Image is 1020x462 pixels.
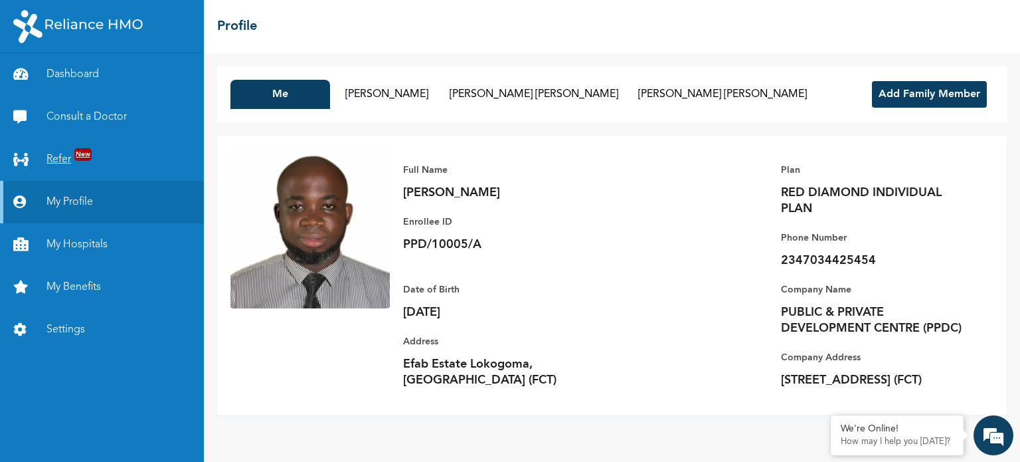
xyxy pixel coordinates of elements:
button: Add Family Member [872,81,987,108]
button: [PERSON_NAME] [PERSON_NAME] [632,80,813,109]
p: Company Name [781,282,967,298]
span: New [74,148,92,161]
p: [STREET_ADDRESS] (FCT) [781,372,967,388]
p: Efab Estate Lokogoma, [GEOGRAPHIC_DATA] (FCT) [403,356,589,388]
p: [PERSON_NAME] [403,185,589,201]
textarea: Type your message and hit 'Enter' [7,344,253,391]
button: [PERSON_NAME] [PERSON_NAME] [443,80,625,109]
p: Plan [781,162,967,178]
div: FAQs [130,391,254,432]
div: We're Online! [841,423,954,435]
p: Address [403,334,589,350]
img: RelianceHMO's Logo [13,10,143,43]
h2: Profile [217,17,257,37]
button: Me [230,80,330,109]
p: Phone Number [781,230,967,246]
p: Full Name [403,162,589,178]
p: RED DIAMOND INDIVIDUAL PLAN [781,185,967,217]
div: Chat with us now [69,74,223,92]
span: Conversation [7,414,130,423]
p: [DATE] [403,304,589,320]
p: Company Address [781,350,967,366]
span: We're online! [77,158,183,292]
p: PUBLIC & PRIVATE DEVELOPMENT CENTRE (PPDC) [781,304,967,336]
img: Enrollee [230,149,390,308]
button: [PERSON_NAME] [337,80,436,109]
p: Date of Birth [403,282,589,298]
p: Enrollee ID [403,214,589,230]
div: Minimize live chat window [218,7,250,39]
p: 2347034425454 [781,253,967,269]
img: d_794563401_company_1708531726252_794563401 [25,66,54,100]
p: How may I help you today? [841,437,954,447]
p: PPD/10005/A [403,237,589,253]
